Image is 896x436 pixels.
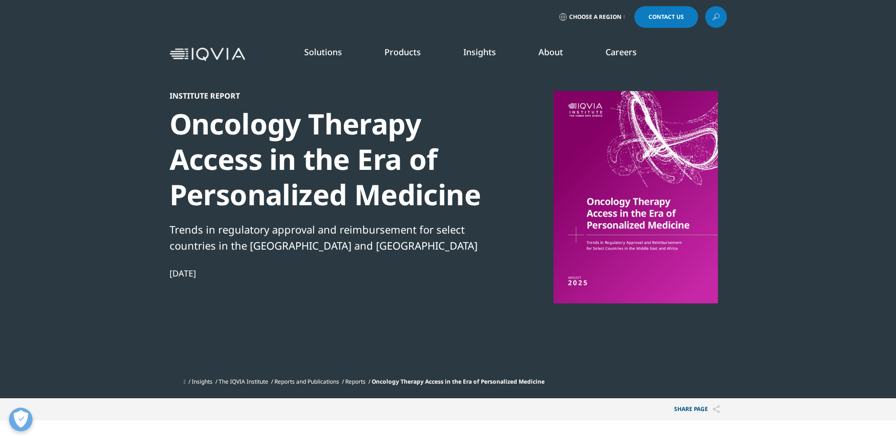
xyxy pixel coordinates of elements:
[463,46,496,58] a: Insights
[170,106,494,212] div: Oncology Therapy Access in the Era of Personalized Medicine
[170,48,245,61] img: IQVIA Healthcare Information Technology and Pharma Clinical Research Company
[606,46,637,58] a: Careers
[667,398,727,420] button: Share PAGEShare PAGE
[170,91,494,101] div: Institute Report
[304,46,342,58] a: Solutions
[192,377,213,386] a: Insights
[713,405,720,413] img: Share PAGE
[170,268,494,279] div: [DATE]
[274,377,339,386] a: Reports and Publications
[170,221,494,253] div: Trends in regulatory approval and reimbursement for select countries in the [GEOGRAPHIC_DATA] and...
[219,377,268,386] a: The IQVIA Institute
[569,13,622,21] span: Choose a Region
[345,377,366,386] a: Reports
[538,46,563,58] a: About
[372,377,545,386] span: Oncology Therapy Access in the Era of Personalized Medicine
[649,14,684,20] span: Contact Us
[667,398,727,420] p: Share PAGE
[9,408,33,431] button: Open Preferences
[634,6,698,28] a: Contact Us
[384,46,421,58] a: Products
[249,32,727,76] nav: Primary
